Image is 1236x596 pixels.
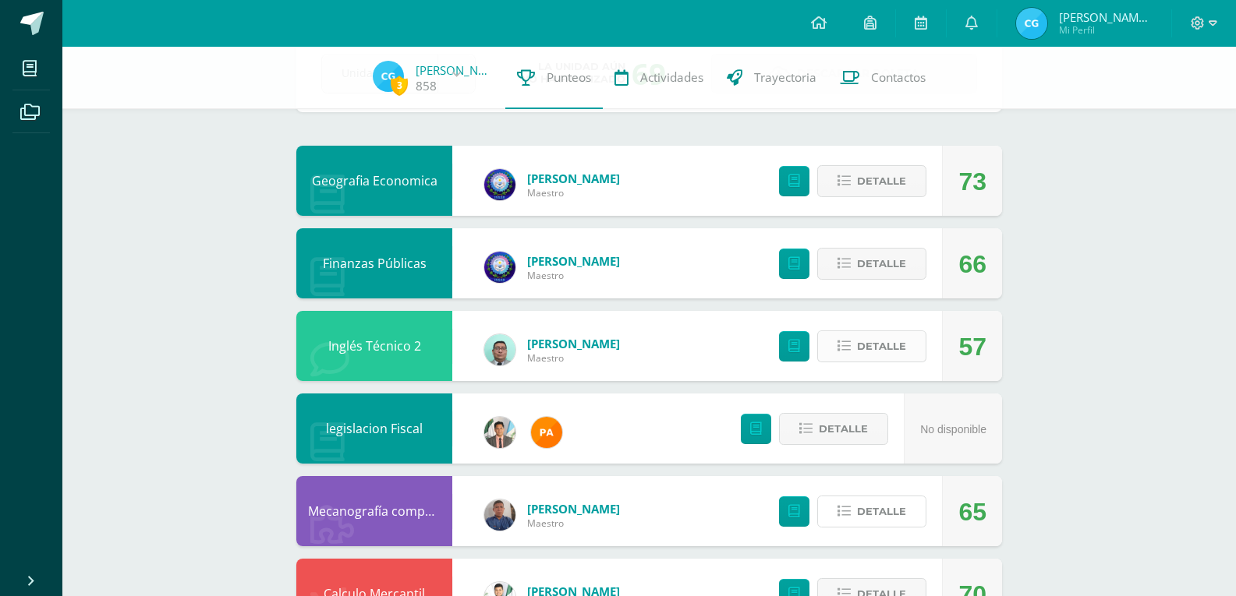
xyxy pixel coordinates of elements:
img: 38991008722c8d66f2d85f4b768620e4.png [484,169,515,200]
span: Punteos [547,69,591,86]
span: Maestro [527,517,620,530]
span: No disponible [920,423,986,436]
a: [PERSON_NAME] [527,336,620,351]
div: 73 [958,146,986,217]
span: Detalle [857,332,906,361]
button: Detalle [817,248,926,280]
div: 65 [958,477,986,547]
span: Detalle [819,414,868,443]
img: d4d564538211de5578f7ad7a2fdd564e.png [484,334,515,365]
span: Trayectoria [754,69,816,86]
div: Inglés Técnico 2 [296,311,452,381]
span: Maestro [527,269,620,282]
a: Trayectoria [715,47,828,109]
div: Geografia Economica [296,146,452,216]
div: legislacion Fiscal [296,393,452,464]
a: [PERSON_NAME] [527,171,620,186]
button: Detalle [817,495,926,527]
a: 858 [416,78,437,94]
a: Actividades [603,47,715,109]
img: bf66807720f313c6207fc724d78fb4d0.png [484,499,515,531]
span: 3 [391,76,408,95]
span: Actividades [640,69,703,86]
span: [PERSON_NAME] de los Angeles [1059,9,1153,25]
span: Detalle [857,249,906,278]
a: [PERSON_NAME] [527,501,620,517]
a: [PERSON_NAME] [527,253,620,269]
img: 81049356b3b16f348f04480ea0cb6817.png [531,417,562,448]
button: Detalle [817,330,926,362]
a: [PERSON_NAME] [416,62,494,78]
span: Detalle [857,497,906,526]
a: Contactos [828,47,937,109]
button: Detalle [817,165,926,197]
img: 38991008722c8d66f2d85f4b768620e4.png [484,252,515,283]
button: Detalle [779,413,888,445]
div: Finanzas Públicas [296,228,452,298]
div: 66 [958,229,986,299]
span: Maestro [527,186,620,199]
a: Punteos [505,47,603,109]
span: Detalle [857,167,906,196]
span: Contactos [871,69,926,86]
div: Mecanografía computarizada [296,476,452,546]
img: e9a4c6a2b75c4b8515276efd531984ac.png [1016,8,1047,39]
img: d725921d36275491089fe2b95fc398a7.png [484,417,515,448]
span: Mi Perfil [1059,23,1153,37]
div: 57 [958,312,986,382]
img: e9a4c6a2b75c4b8515276efd531984ac.png [373,61,404,92]
span: Maestro [527,351,620,365]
